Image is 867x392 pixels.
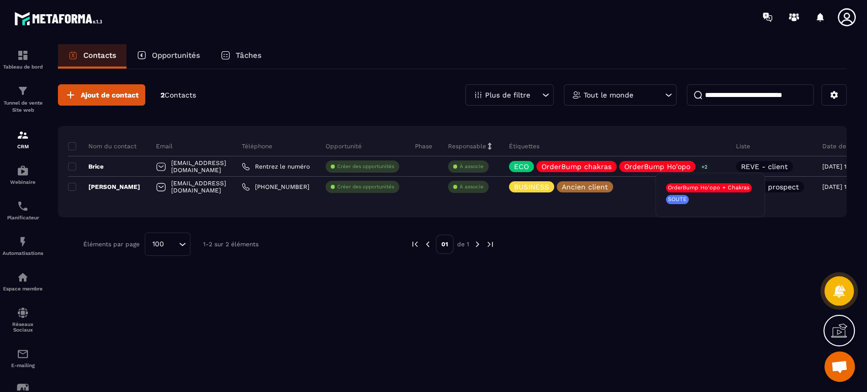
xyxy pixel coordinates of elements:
p: OrderBump Ho'opo [624,163,690,170]
a: formationformationTableau de bord [3,42,43,77]
a: social-networksocial-networkRéseaux Sociaux [3,299,43,340]
span: 100 [149,239,168,250]
p: Plus de filtre [485,91,530,99]
p: Tableau de bord [3,64,43,70]
p: Tunnel de vente Site web [3,100,43,114]
p: Planificateur [3,215,43,220]
p: REVE - client [741,163,788,170]
p: Espace membre [3,286,43,291]
p: Email [156,142,173,150]
img: scheduler [17,200,29,212]
p: ECO [514,163,529,170]
p: E-mailing [3,363,43,368]
p: OrderBump Ho'opo + Chakras [668,184,750,191]
p: Éléments par page [83,241,140,248]
img: next [486,240,495,249]
p: À associe [460,163,484,170]
a: formationformationCRM [3,121,43,157]
a: automationsautomationsAutomatisations [3,228,43,264]
button: Ajout de contact [58,84,145,106]
a: emailemailE-mailing [3,340,43,376]
p: Contacts [83,51,116,60]
p: Webinaire [3,179,43,185]
p: 2 [160,90,196,100]
p: Automatisations [3,250,43,256]
img: formation [17,129,29,141]
p: Réseaux Sociaux [3,321,43,333]
p: Tout le monde [584,91,633,99]
p: Étiquettes [509,142,539,150]
img: prev [423,240,432,249]
div: Ouvrir le chat [824,351,855,382]
img: prev [410,240,420,249]
p: Phase [415,142,432,150]
img: email [17,348,29,360]
a: Contacts [58,44,126,69]
p: Opportunité [326,142,362,150]
a: Opportunités [126,44,210,69]
a: schedulerschedulerPlanificateur [3,192,43,228]
p: OrderBump chakras [541,163,612,170]
p: 01 [436,235,454,254]
img: automations [17,165,29,177]
p: [PERSON_NAME] [68,183,140,191]
div: Search for option [145,233,190,256]
p: À associe [460,183,484,190]
p: SOUTE [668,196,687,203]
a: automationsautomationsEspace membre [3,264,43,299]
p: Créer des opportunités [337,163,394,170]
p: REVE - prospect [741,183,799,190]
img: formation [17,49,29,61]
a: automationsautomationsWebinaire [3,157,43,192]
a: [PHONE_NUMBER] [242,183,309,191]
p: Liste [736,142,750,150]
img: social-network [17,307,29,319]
p: Nom du contact [68,142,137,150]
p: CRM [3,144,43,149]
p: Tâches [236,51,262,60]
p: de 1 [457,240,469,248]
a: Tâches [210,44,272,69]
p: 1-2 sur 2 éléments [203,241,259,248]
p: BUSINESS [514,183,549,190]
p: [DATE] 15:41 [822,163,858,170]
span: Contacts [165,91,196,99]
input: Search for option [168,239,176,250]
p: [DATE] 15:00 [822,183,859,190]
p: Opportunités [152,51,200,60]
a: formationformationTunnel de vente Site web [3,77,43,121]
p: Téléphone [242,142,272,150]
p: Ancien client [562,183,608,190]
img: next [473,240,482,249]
img: formation [17,85,29,97]
p: Créer des opportunités [337,183,394,190]
img: automations [17,236,29,248]
span: Ajout de contact [81,90,139,100]
p: Brice [68,162,104,171]
img: automations [17,271,29,283]
p: +2 [698,161,711,172]
img: logo [14,9,106,28]
p: Responsable [448,142,486,150]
